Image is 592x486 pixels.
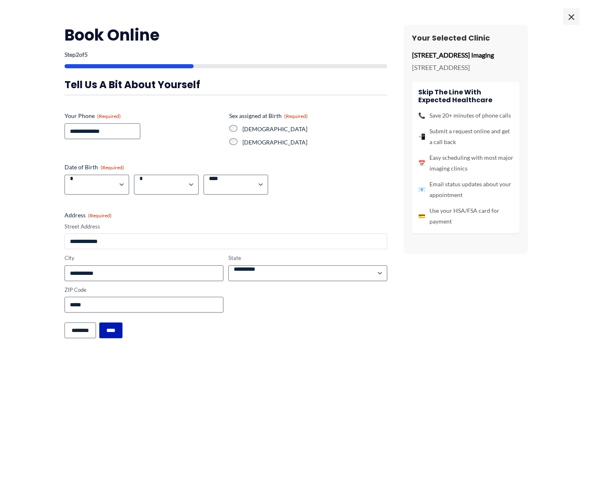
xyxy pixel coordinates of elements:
[97,113,121,119] span: (Required)
[418,110,425,121] span: 📞
[418,126,513,147] li: Submit a request online and get a call back
[418,179,513,200] li: Email status updates about your appointment
[242,125,387,133] label: [DEMOGRAPHIC_DATA]
[65,286,223,294] label: ZIP Code
[229,112,308,120] legend: Sex assigned at Birth
[418,110,513,121] li: Save 20+ minutes of phone calls
[418,184,425,195] span: 📧
[412,49,520,61] p: [STREET_ADDRESS] Imaging
[65,211,112,219] legend: Address
[84,51,88,58] span: 5
[418,88,513,104] h4: Skip the line with Expected Healthcare
[418,211,425,221] span: 💳
[284,113,308,119] span: (Required)
[101,164,124,171] span: (Required)
[228,254,387,262] label: State
[563,8,580,25] span: ×
[65,223,387,231] label: Street Address
[88,212,112,219] span: (Required)
[418,152,513,174] li: Easy scheduling with most major imaging clinics
[242,138,387,147] label: [DEMOGRAPHIC_DATA]
[412,33,520,43] h3: Your Selected Clinic
[65,163,124,171] legend: Date of Birth
[418,131,425,142] span: 📲
[65,78,387,91] h3: Tell us a bit about yourself
[418,158,425,168] span: 📅
[76,51,79,58] span: 2
[418,205,513,227] li: Use your HSA/FSA card for payment
[65,112,223,120] label: Your Phone
[65,25,387,45] h2: Book Online
[412,61,520,74] p: [STREET_ADDRESS]
[65,52,387,58] p: Step of
[65,254,223,262] label: City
